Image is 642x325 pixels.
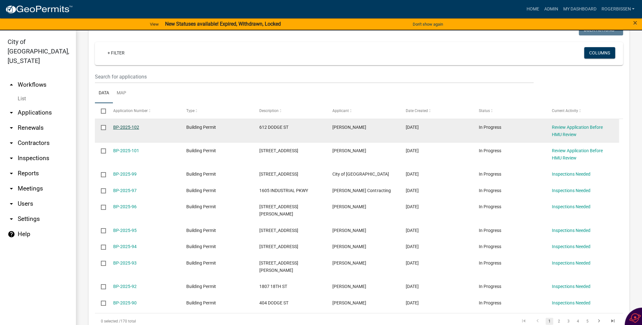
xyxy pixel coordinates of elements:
[253,103,326,118] datatable-header-cell: Description
[552,260,590,266] a: Inspections Needed
[633,18,637,27] span: ×
[479,300,501,305] span: In Progress
[479,125,501,130] span: In Progress
[406,204,419,209] span: 08/08/2025
[332,109,349,113] span: Applicant
[8,170,15,177] i: arrow_drop_down
[541,3,560,15] a: Admin
[633,19,637,27] button: Close
[113,228,137,233] a: BP-2025-95
[555,318,563,325] a: 2
[259,109,279,113] span: Description
[186,172,216,177] span: Building Permit
[186,244,216,249] span: Building Permit
[399,103,472,118] datatable-header-cell: Date Created
[406,125,419,130] span: 08/19/2025
[95,70,534,83] input: Search for applications
[552,109,578,113] span: Current Activity
[479,204,501,209] span: In Progress
[406,188,419,193] span: 08/11/2025
[101,319,120,323] span: 0 selected /
[8,215,15,223] i: arrow_drop_down
[113,109,148,113] span: Application Number
[410,19,446,29] button: Don't show again
[593,318,605,325] a: go to next page
[479,172,501,177] span: In Progress
[259,172,298,177] span: 1501 Willow ST
[186,148,216,153] span: Building Permit
[560,3,599,15] a: My Dashboard
[583,318,591,325] a: 5
[332,172,389,177] span: City of Harlan
[259,300,288,305] span: 404 DODGE ST
[259,284,287,289] span: 1807 18TH ST
[113,204,137,209] a: BP-2025-96
[552,125,603,137] a: Review Application Before HMU Review
[552,204,590,209] a: Inspections Needed
[113,188,137,193] a: BP-2025-97
[259,188,308,193] span: 1605 INDUSTRIAL PKWY
[186,260,216,266] span: Building Permit
[552,284,590,289] a: Inspections Needed
[180,103,253,118] datatable-header-cell: Type
[326,103,399,118] datatable-header-cell: Applicant
[552,188,590,193] a: Inspections Needed
[552,172,590,177] a: Inspections Needed
[552,228,590,233] a: Inspections Needed
[406,148,419,153] span: 08/18/2025
[8,109,15,116] i: arrow_drop_down
[8,139,15,147] i: arrow_drop_down
[532,318,544,325] a: go to previous page
[552,300,590,305] a: Inspections Needed
[518,318,530,325] a: go to first page
[186,204,216,209] span: Building Permit
[406,228,419,233] span: 08/07/2025
[552,148,603,160] a: Review Application Before HMU Review
[546,103,619,118] datatable-header-cell: Current Activity
[332,244,366,249] span: Alex Petersen
[113,83,130,103] a: Map
[552,244,590,249] a: Inspections Needed
[113,148,139,153] a: BP-2025-101
[524,3,541,15] a: Home
[332,204,366,209] span: Brandon Larson
[113,300,137,305] a: BP-2025-90
[8,185,15,192] i: arrow_drop_down
[8,230,15,238] i: help
[607,318,619,325] a: go to last page
[147,19,161,29] a: View
[406,284,419,289] span: 07/30/2025
[186,188,216,193] span: Building Permit
[165,21,281,27] strong: New Statuses available! Expired, Withdrawn, Locked
[332,300,366,305] span: Brian Christensen
[95,83,113,103] a: Data
[479,188,501,193] span: In Progress
[406,172,419,177] span: 08/13/2025
[584,47,615,59] button: Columns
[186,300,216,305] span: Building Permit
[406,300,419,305] span: 07/30/2025
[186,228,216,233] span: Building Permit
[332,260,366,266] span: Ella Morrow
[102,47,130,59] a: + Filter
[259,204,298,216] span: 414 CHATBURN AVE
[113,284,137,289] a: BP-2025-92
[259,228,298,233] span: 304 7TH ST
[186,109,194,113] span: Type
[574,318,582,325] a: 4
[332,188,391,193] span: Baxter Contracting
[406,109,428,113] span: Date Created
[8,124,15,132] i: arrow_drop_down
[332,148,366,153] span: John White
[479,284,501,289] span: In Progress
[107,103,180,118] datatable-header-cell: Application Number
[546,318,553,325] a: 1
[95,103,107,118] datatable-header-cell: Select
[332,228,366,233] span: Breann Sanchez
[113,125,139,130] a: BP-2025-102
[259,260,298,273] span: 1006 CHATBURN AVE
[473,103,546,118] datatable-header-cell: Status
[332,284,366,289] span: DOUGLASS A DARINGER
[113,172,137,177] a: BP-2025-99
[186,125,216,130] span: Building Permit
